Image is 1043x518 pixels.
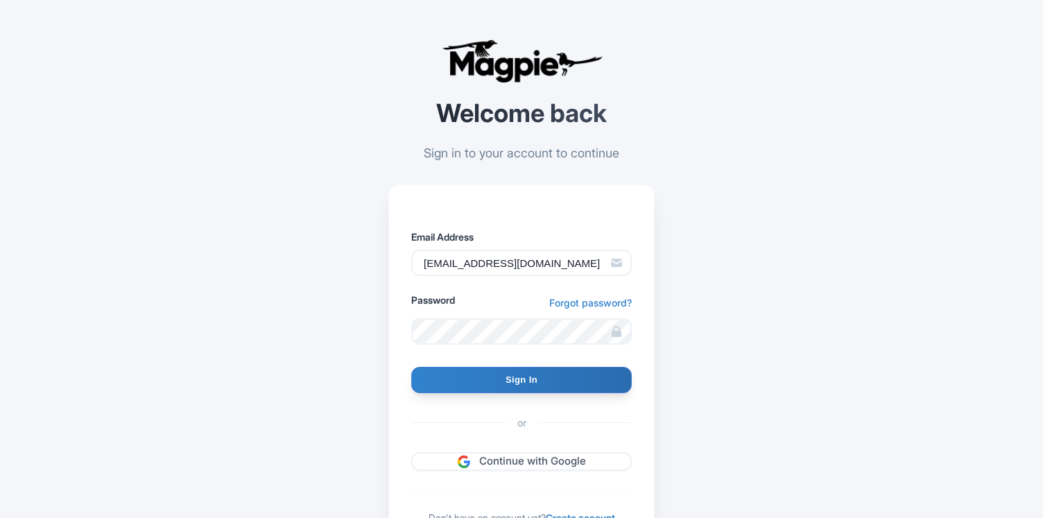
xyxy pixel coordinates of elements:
[552,295,632,310] a: Forgot password?
[411,367,632,393] input: Sign In
[438,39,605,83] img: logo-ab69f6fb50320c5b225c76a69d11143b.png
[506,415,537,430] span: or
[388,144,655,162] p: Sign in to your account to continue
[411,230,632,244] label: Email Address
[411,452,632,471] a: Continue with Google
[388,100,655,128] h2: Welcome back
[411,250,632,276] input: Enter your email address
[411,293,455,307] label: Password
